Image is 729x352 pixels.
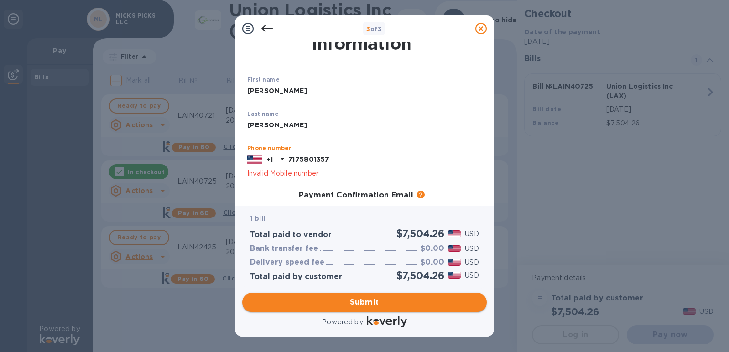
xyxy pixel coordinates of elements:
[448,230,461,237] img: USD
[396,269,444,281] h2: $7,504.26
[420,244,444,253] h3: $0.00
[247,13,476,53] h1: Payment Contact Information
[366,25,382,32] b: of 3
[448,272,461,279] img: USD
[396,228,444,239] h2: $7,504.26
[250,258,324,267] h3: Delivery speed fee
[420,258,444,267] h3: $0.00
[247,77,279,83] label: First name
[250,230,332,239] h3: Total paid to vendor
[250,297,479,308] span: Submit
[247,145,291,151] label: Phone number
[247,111,279,117] label: Last name
[247,155,262,165] img: US
[448,259,461,266] img: USD
[247,168,476,179] p: Invalid Mobile number
[299,191,413,200] h3: Payment Confirmation Email
[247,84,476,98] input: Enter your first name
[266,155,273,165] p: +1
[250,272,342,281] h3: Total paid by customer
[242,293,487,312] button: Submit
[322,317,363,327] p: Powered by
[465,229,479,239] p: USD
[367,316,407,327] img: Logo
[366,25,370,32] span: 3
[288,153,476,167] input: Enter your phone number
[465,258,479,268] p: USD
[250,244,318,253] h3: Bank transfer fee
[465,270,479,280] p: USD
[448,245,461,252] img: USD
[247,118,476,133] input: Enter your last name
[250,215,265,222] b: 1 bill
[465,244,479,254] p: USD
